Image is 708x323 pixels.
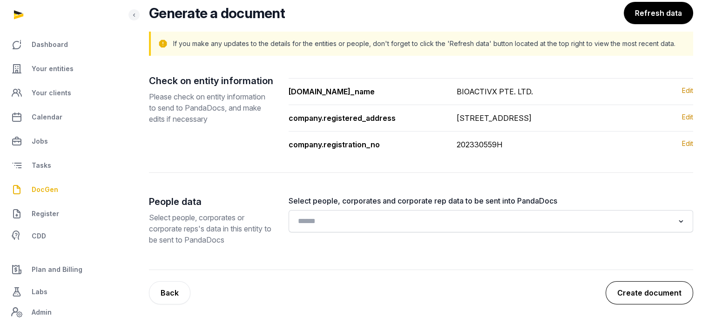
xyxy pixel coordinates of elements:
h2: Generate a document [149,5,285,21]
a: Edit [682,86,693,97]
span: DocGen [32,184,58,195]
button: Refresh data [624,2,693,24]
button: Create document [606,281,693,304]
a: Your entities [7,58,126,80]
a: Your clients [7,82,126,104]
a: DocGen [7,178,126,201]
span: CDD [32,231,46,242]
a: CDD [7,227,126,245]
a: Dashboard [7,33,126,56]
label: Select people, corporates and corporate rep data to be sent into PandaDocs [289,195,693,206]
a: Labs [7,281,126,303]
span: Tasks [32,160,51,171]
a: Edit [682,112,693,124]
span: Admin [32,307,52,318]
p: If you make any updates to the details for the entities or people, don't forget to click the 'Ref... [173,39,675,48]
div: [DOMAIN_NAME]_name [289,86,441,97]
p: Please check on entity information to send to PandaDocs, and make edits if necessary [149,91,274,125]
span: Your clients [32,87,71,99]
span: Jobs [32,136,48,147]
a: Edit [682,139,693,150]
span: Labs [32,286,47,297]
a: Register [7,203,126,225]
a: Plan and Billing [7,258,126,281]
h2: Check on entity information [149,74,274,87]
span: Calendar [32,112,62,123]
span: Plan and Billing [32,264,82,275]
a: Jobs [7,130,126,152]
h2: People data [149,195,274,208]
input: Search for option [294,215,674,228]
span: Register [32,208,59,219]
div: company.registration_no [289,139,441,150]
button: Back [149,281,190,304]
a: Admin [7,303,126,322]
p: Select people, corporates or corporate reps's data in this entity to be sent to PandaDocs [149,212,274,245]
a: Calendar [7,106,126,128]
span: Your entities [32,63,74,74]
a: Tasks [7,154,126,177]
div: 202330559H [457,139,502,150]
div: BIOACTIVX PTE. LTD. [457,86,533,97]
div: company.registered_address [289,112,441,124]
div: Search for option [293,213,688,230]
div: [STREET_ADDRESS] [457,112,532,124]
span: Dashboard [32,39,68,50]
